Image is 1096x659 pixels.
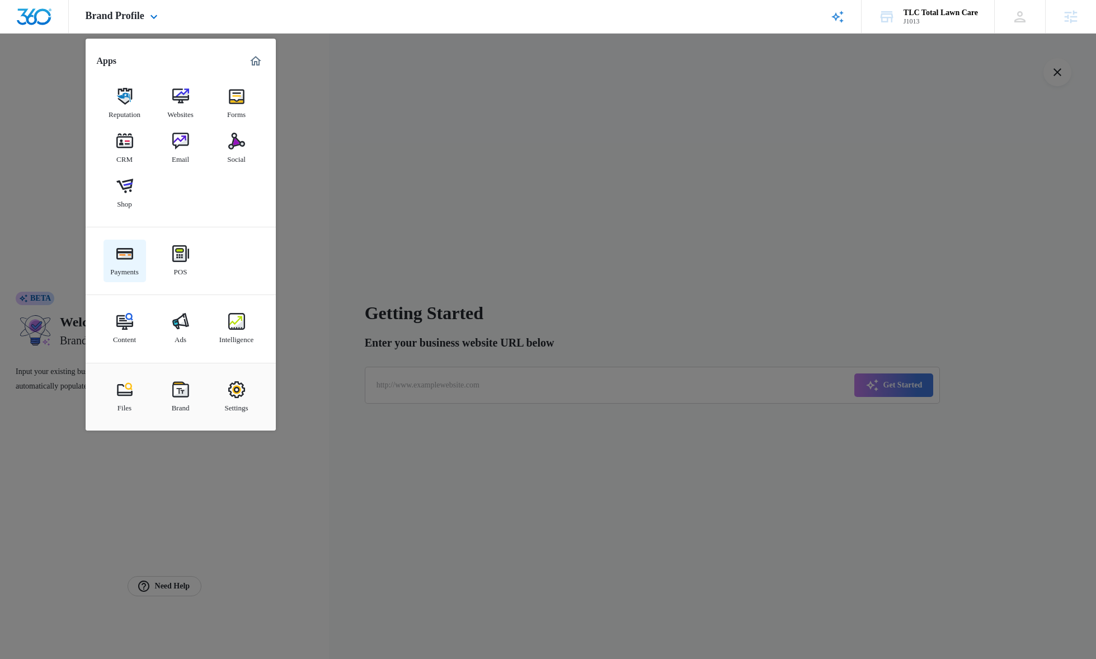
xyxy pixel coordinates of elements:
[104,82,146,125] a: Reputation
[225,398,248,413] div: Settings
[904,8,978,17] div: account name
[215,82,258,125] a: Forms
[159,127,202,170] a: Email
[86,10,144,22] span: Brand Profile
[247,52,265,70] a: Marketing 360® Dashboard
[113,330,136,344] div: Content
[104,376,146,418] a: Files
[110,262,139,277] div: Payments
[97,55,117,66] h2: Apps
[219,330,253,344] div: Intelligence
[172,398,190,413] div: Brand
[227,105,246,119] div: Forms
[215,307,258,350] a: Intelligence
[904,17,978,25] div: account id
[117,194,132,209] div: Shop
[104,127,146,170] a: CRM
[159,82,202,125] a: Websites
[175,330,186,344] div: Ads
[104,172,146,214] a: Shop
[215,127,258,170] a: Social
[109,105,140,119] div: Reputation
[104,307,146,350] a: Content
[159,376,202,418] a: Brand
[227,149,246,164] div: Social
[167,105,194,119] div: Websites
[159,240,202,282] a: POS
[159,307,202,350] a: Ads
[174,262,187,277] div: POS
[172,149,189,164] div: Email
[215,376,258,418] a: Settings
[116,149,133,164] div: CRM
[117,398,131,413] div: Files
[104,240,146,282] a: Payments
